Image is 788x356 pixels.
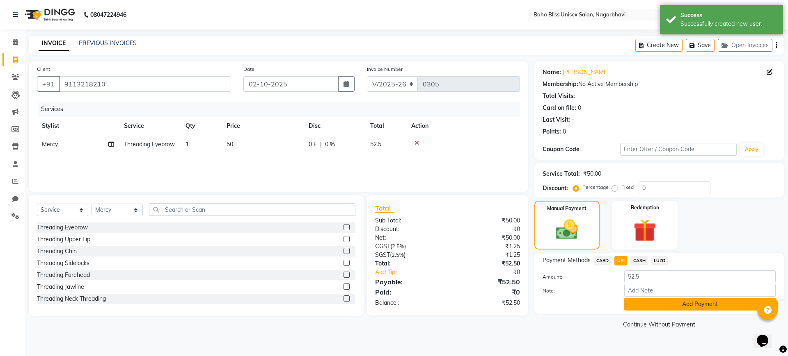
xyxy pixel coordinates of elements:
span: UPI [614,256,627,265]
a: [PERSON_NAME] [563,68,609,77]
div: Threading Eyebrow [37,223,88,232]
span: 0 % [325,140,335,149]
div: Successfully created new user. [680,20,777,28]
button: Open Invoices [718,39,772,52]
div: Membership: [543,80,578,88]
label: Percentage [582,184,609,191]
img: logo [21,3,77,26]
div: ₹50.00 [447,216,526,225]
div: Name: [543,68,561,77]
button: Apply [740,143,763,156]
div: 0 [578,104,581,112]
div: Service Total: [543,170,580,178]
iframe: chat widget [754,323,780,348]
div: Sub Total: [369,216,447,225]
a: Add Tip [369,268,460,277]
div: Threading Upper Lip [37,235,90,244]
input: Search by Name/Mobile/Email/Code [59,76,231,92]
div: Threading Forehead [37,271,90,279]
div: Discount: [369,225,447,234]
div: Coupon Code [543,145,620,154]
a: PREVIOUS INVOICES [79,39,137,47]
div: ₹52.50 [447,277,526,287]
th: Action [406,117,520,135]
a: INVOICE [39,36,69,51]
span: Total [375,204,394,213]
input: Enter Offer / Coupon Code [620,143,737,156]
span: CGST [375,243,390,250]
div: Services [38,102,526,117]
div: Discount: [543,184,568,193]
span: Threading Eyebrow [124,141,175,148]
div: Payable: [369,277,447,287]
label: Note: [536,287,618,295]
div: ₹52.50 [447,259,526,268]
th: Total [365,117,406,135]
span: 2.5% [392,243,404,249]
div: ₹0 [447,287,526,297]
label: Invoice Number [367,66,403,73]
span: 1 [186,141,189,148]
th: Disc [304,117,365,135]
span: CARD [594,256,612,265]
div: Total Visits: [543,92,575,100]
div: ₹50.00 [447,234,526,242]
div: ₹52.50 [447,299,526,307]
span: Payment Methods [543,256,591,265]
label: Client [37,66,50,73]
div: Balance : [369,299,447,307]
label: Amount: [536,273,618,281]
b: 08047224946 [90,3,126,26]
div: Threading Chin [37,247,77,256]
div: Points: [543,127,561,136]
div: ₹1.25 [447,242,526,251]
span: CASH [630,256,648,265]
th: Price [222,117,304,135]
div: 0 [563,127,566,136]
input: Add Note [624,284,776,297]
div: No Active Membership [543,80,776,88]
div: Last Visit: [543,116,570,124]
span: 2.5% [392,252,404,258]
div: Threading Jawline [37,283,84,291]
span: Mercy [42,141,58,148]
div: Threading Sidelocks [37,259,89,268]
label: Date [243,66,254,73]
div: Paid: [369,287,447,297]
button: +91 [37,76,60,92]
th: Qty [181,117,222,135]
div: ( ) [369,251,447,259]
span: 0 F [309,140,317,149]
button: Create New [635,39,683,52]
div: Total: [369,259,447,268]
th: Service [119,117,181,135]
div: ₹0 [460,268,526,277]
input: Search or Scan [149,203,355,216]
span: SGST [375,251,390,258]
button: Save [686,39,715,52]
span: 50 [227,141,233,148]
div: ₹1.25 [447,251,526,259]
button: Add Payment [624,298,776,311]
div: - [572,116,574,124]
th: Stylist [37,117,119,135]
div: Card on file: [543,104,576,112]
span: | [320,140,322,149]
div: ₹50.00 [583,170,601,178]
img: _cash.svg [549,217,585,242]
span: LUZO [651,256,668,265]
input: Amount [624,270,776,283]
span: 52.5 [370,141,381,148]
label: Manual Payment [547,205,586,212]
label: Redemption [631,204,659,211]
img: _gift.svg [626,216,663,245]
div: ₹0 [447,225,526,234]
a: Continue Without Payment [536,320,782,329]
div: Net: [369,234,447,242]
div: Success [680,11,777,20]
div: ( ) [369,242,447,251]
label: Fixed [621,184,634,191]
div: Threading Neck Threading [37,295,106,303]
